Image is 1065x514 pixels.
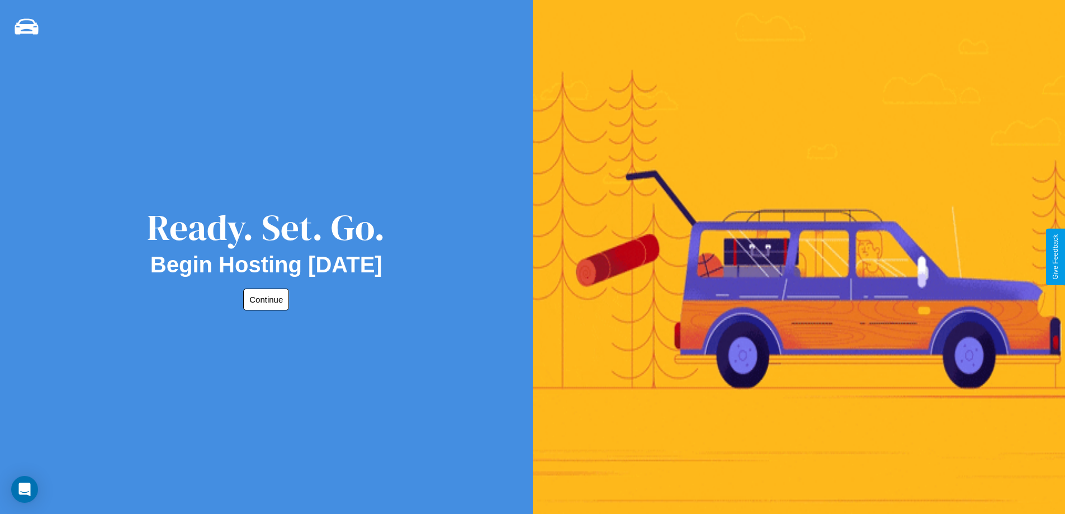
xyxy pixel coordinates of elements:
div: Ready. Set. Go. [147,202,385,252]
div: Open Intercom Messenger [11,476,38,503]
button: Continue [243,289,289,310]
div: Give Feedback [1052,234,1059,280]
h2: Begin Hosting [DATE] [150,252,382,277]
